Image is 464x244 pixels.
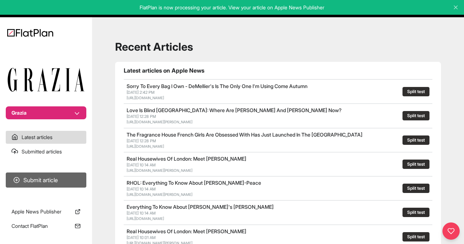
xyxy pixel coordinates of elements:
[127,90,155,95] span: [DATE] 2:42 PM
[127,96,164,100] a: [URL][DOMAIN_NAME]
[6,145,86,158] a: Submitted articles
[6,220,86,233] a: Contact FlatPlan
[127,83,308,89] a: Sorry To Every Bag I Own - DeMellier's Is The Only One I'm Using Come Autumn
[402,184,429,193] button: Split test
[127,180,261,186] a: RHOL: Everything To Know About [PERSON_NAME]-Peace
[7,29,53,37] img: Logo
[127,235,156,240] span: [DATE] 10:01 AM
[6,172,86,188] button: Submit article
[127,144,164,148] a: [URL][DOMAIN_NAME]
[127,138,156,143] span: [DATE] 12:28 PM
[5,4,459,11] p: FlatPlan is now processing your article. View your article on Apple News Publisher
[127,162,156,167] span: [DATE] 10:14 AM
[127,211,156,216] span: [DATE] 10:14 AM
[6,131,86,144] a: Latest articles
[124,66,432,75] h1: Latest articles on Apple News
[127,132,363,138] a: The Fragrance House French Girls Are Obsessed With Has Just Launched In The [GEOGRAPHIC_DATA]
[127,192,192,197] a: [URL][DOMAIN_NAME][PERSON_NAME]
[127,204,274,210] a: Everything To Know About [PERSON_NAME]'s [PERSON_NAME]
[127,228,246,234] a: Real Housewives Of London: Meet [PERSON_NAME]
[402,160,429,169] button: Split test
[7,68,85,92] img: Publication Logo
[402,208,429,217] button: Split test
[115,40,441,53] h1: Recent Articles
[6,106,86,119] button: Grazia
[6,205,86,218] a: Apple News Publisher
[402,111,429,120] button: Split test
[127,107,342,113] a: Love Is Blind [GEOGRAPHIC_DATA]: Where Are [PERSON_NAME] And [PERSON_NAME] Now?
[127,120,192,124] a: [URL][DOMAIN_NAME][PERSON_NAME]
[127,187,156,192] span: [DATE] 10:14 AM
[127,114,156,119] span: [DATE] 12:28 PM
[127,156,246,162] a: Real Housewives Of London: Meet [PERSON_NAME]
[402,135,429,145] button: Split test
[402,232,429,241] button: Split test
[402,87,429,96] button: Split test
[127,168,192,172] a: [URL][DOMAIN_NAME][PERSON_NAME]
[127,216,164,221] a: [URL][DOMAIN_NAME]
